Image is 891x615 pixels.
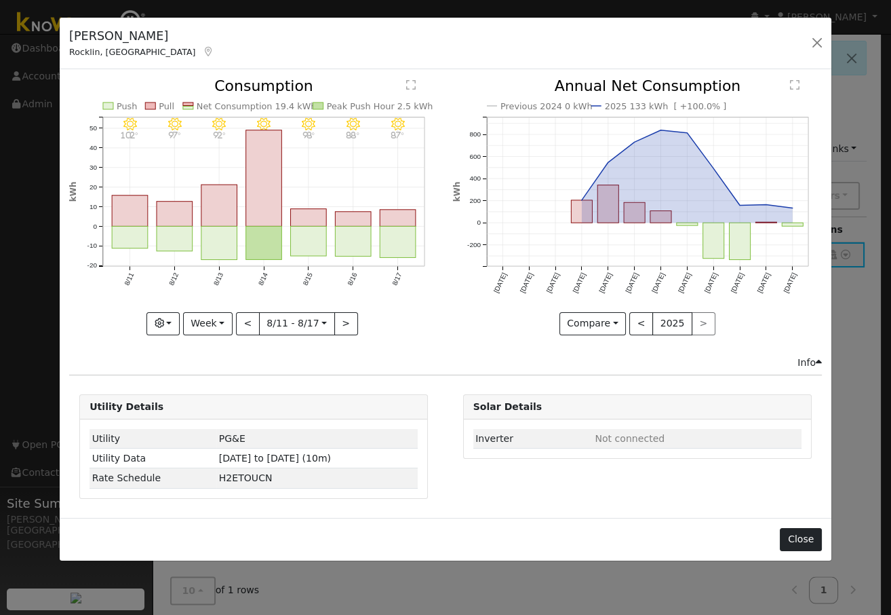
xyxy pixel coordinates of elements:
[257,118,271,132] i: 8/14 - Clear
[342,132,365,139] p: 88°
[631,140,637,145] circle: onclick=""
[219,472,273,483] span: S
[302,272,314,287] text: 8/15
[380,227,416,258] rect: onclick=""
[213,118,226,132] i: 8/13 - Clear
[684,130,690,136] circle: onclick=""
[90,125,98,132] text: 50
[90,144,98,151] text: 40
[157,227,193,252] rect: onclick=""
[386,132,410,139] p: 87°
[790,206,795,211] circle: onclick=""
[467,241,481,248] text: -200
[473,429,593,449] td: Inverter
[650,272,666,294] text: [DATE]
[554,77,740,94] text: Annual Net Consumption
[579,198,585,203] circle: onclick=""
[782,272,797,294] text: [DATE]
[764,202,769,208] circle: onclick=""
[219,453,331,464] span: [DATE] to [DATE] (10m)
[201,227,237,260] rect: onclick=""
[334,312,358,335] button: >
[94,223,98,230] text: 0
[219,433,245,444] span: ID: 17089527, authorized: 07/23/25
[112,195,148,227] rect: onclick=""
[677,272,692,294] text: [DATE]
[380,210,416,227] rect: onclick=""
[571,272,587,294] text: [DATE]
[167,272,180,287] text: 8/12
[677,223,698,226] rect: onclick=""
[730,272,745,294] text: [DATE]
[257,272,269,287] text: 8/14
[346,272,359,287] text: 8/16
[123,118,137,132] i: 8/11 - Clear
[259,312,335,335] button: 8/11 - 8/17
[597,272,613,294] text: [DATE]
[90,449,216,468] td: Utility Data
[117,101,138,111] text: Push
[780,528,821,551] button: Close
[559,312,627,335] button: Compare
[336,227,372,257] rect: onclick=""
[163,132,186,139] p: 97°
[207,132,231,139] p: 92°
[500,101,593,111] text: Previous 2024 0 kWh
[201,185,237,227] rect: onclick=""
[469,175,481,183] text: 400
[595,433,665,444] span: ID: null, authorized: None
[406,79,416,90] text: 
[624,203,645,223] rect: onclick=""
[118,132,142,139] p: 102°
[214,77,313,94] text: Consumption
[629,312,653,335] button: <
[68,182,78,202] text: kWh
[123,272,135,287] text: 8/11
[197,101,317,111] text: Net Consumption 19.4 kWh
[297,132,321,139] p: 98°
[782,223,803,227] rect: onclick=""
[737,203,742,208] circle: onclick=""
[452,182,462,202] text: kWh
[492,272,508,294] text: [DATE]
[597,185,618,223] rect: onclick=""
[87,262,98,269] text: -20
[90,429,216,449] td: Utility
[69,27,214,45] h5: [PERSON_NAME]
[650,211,671,223] rect: onclick=""
[90,401,163,412] strong: Utility Details
[291,227,327,257] rect: onclick=""
[658,128,663,133] circle: onclick=""
[711,166,716,172] circle: onclick=""
[90,183,98,191] text: 20
[90,468,216,488] td: Rate Schedule
[703,272,719,294] text: [DATE]
[755,272,771,294] text: [DATE]
[69,47,195,57] span: Rocklin, [GEOGRAPHIC_DATA]
[391,272,403,287] text: 8/17
[90,164,98,171] text: 30
[346,118,360,132] i: 8/16 - Clear
[246,227,282,260] rect: onclick=""
[544,272,560,294] text: [DATE]
[183,312,233,335] button: Week
[336,212,372,227] rect: onclick=""
[168,118,182,132] i: 8/12 - Clear
[246,130,282,227] rect: onclick=""
[212,272,224,287] text: 8/13
[157,202,193,227] rect: onclick=""
[112,227,148,248] rect: onclick=""
[327,101,433,111] text: Peak Push Hour 2.5 kWh
[302,118,315,132] i: 8/15 - Clear
[624,272,639,294] text: [DATE]
[391,118,405,132] i: 8/17 - Clear
[702,223,724,259] rect: onclick=""
[469,153,481,160] text: 600
[90,203,98,210] text: 10
[571,200,592,223] rect: onclick=""
[652,312,692,335] button: 2025
[159,101,174,111] text: Pull
[518,272,534,294] text: [DATE]
[236,312,260,335] button: <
